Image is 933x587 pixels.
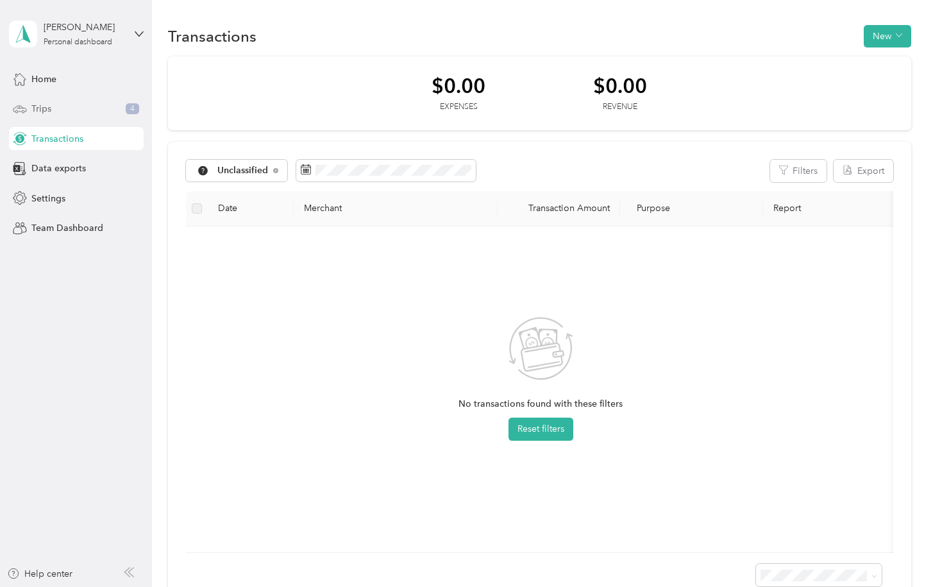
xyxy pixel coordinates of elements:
[31,221,103,235] span: Team Dashboard
[864,25,911,47] button: New
[861,515,933,587] iframe: Everlance-gr Chat Button Frame
[630,203,671,214] span: Purpose
[44,21,124,34] div: [PERSON_NAME]
[763,191,899,226] th: Report
[208,191,294,226] th: Date
[31,102,51,115] span: Trips
[31,192,65,205] span: Settings
[509,418,573,441] button: Reset filters
[44,38,112,46] div: Personal dashboard
[498,191,620,226] th: Transaction Amount
[432,74,485,97] div: $0.00
[217,166,269,175] span: Unclassified
[458,397,623,411] span: No transactions found with these filters
[432,101,485,113] div: Expenses
[593,101,647,113] div: Revenue
[31,162,86,175] span: Data exports
[126,103,139,115] span: 4
[834,160,893,182] button: Export
[294,191,498,226] th: Merchant
[31,72,56,86] span: Home
[31,132,83,146] span: Transactions
[7,567,72,581] button: Help center
[168,30,256,43] h1: Transactions
[770,160,827,182] button: Filters
[593,74,647,97] div: $0.00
